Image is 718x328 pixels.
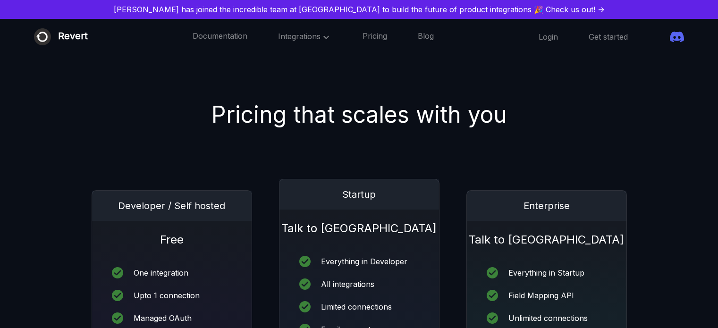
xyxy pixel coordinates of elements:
img: icon [299,301,311,312]
a: Get started [589,32,628,42]
img: icon [112,312,123,324]
div: One integration [134,269,188,277]
img: icon [487,267,498,278]
div: Revert [58,28,88,45]
a: Pricing [363,31,387,43]
img: icon [112,290,123,301]
div: Limited connections [321,303,392,311]
div: Upto 1 connection [134,292,200,299]
img: icon [487,290,498,301]
div: Field Mapping API [508,292,574,299]
a: Documentation [193,31,247,43]
a: Login [539,32,558,42]
div: Everything in Startup [508,269,584,277]
h1: Talk to [GEOGRAPHIC_DATA] [279,210,439,236]
div: Enterprise [467,191,626,221]
div: Unlimited connections [508,314,588,322]
div: All integrations [321,280,374,288]
h1: Free [92,221,252,247]
img: Revert logo [34,28,51,45]
div: Everything in Developer [321,258,407,265]
a: Blog [418,31,434,43]
img: icon [487,312,498,324]
span: Integrations [278,32,332,41]
a: [PERSON_NAME] has joined the incredible team at [GEOGRAPHIC_DATA] to build the future of product ... [4,4,714,15]
img: icon [299,278,311,290]
h1: Talk to [GEOGRAPHIC_DATA] [467,221,626,247]
img: icon [112,267,123,278]
img: icon [299,256,311,267]
div: Managed OAuth [134,314,192,322]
